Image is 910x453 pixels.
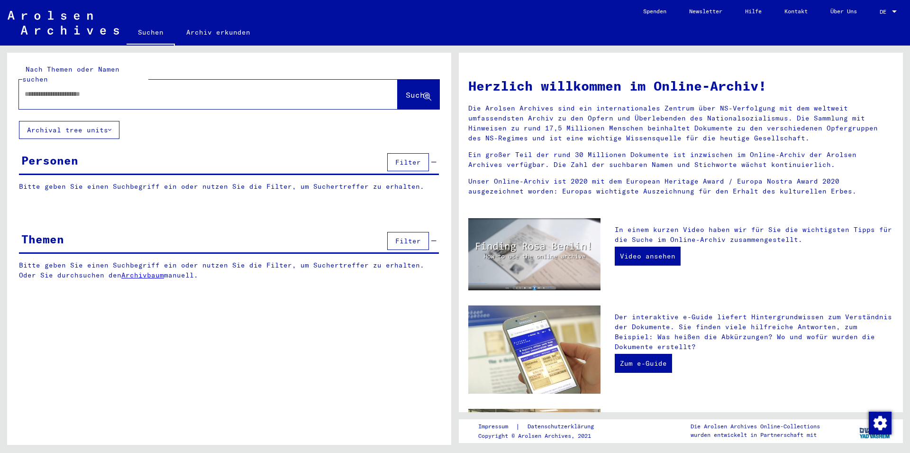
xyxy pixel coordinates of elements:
p: Die Arolsen Archives sind ein internationales Zentrum über NS-Verfolgung mit dem weltweit umfasse... [468,103,893,143]
a: Impressum [478,422,516,432]
p: wurden entwickelt in Partnerschaft mit [691,431,820,439]
div: Themen [21,231,64,248]
p: Der interaktive e-Guide liefert Hintergrundwissen zum Verständnis der Dokumente. Sie finden viele... [615,312,893,352]
img: video.jpg [468,218,601,290]
div: Personen [21,152,78,169]
a: Datenschutzerklärung [520,422,605,432]
button: Archival tree units [19,121,119,139]
p: In einem kurzen Video haben wir für Sie die wichtigsten Tipps für die Suche im Online-Archiv zusa... [615,225,893,245]
img: yv_logo.png [857,419,893,443]
p: Copyright © Arolsen Archives, 2021 [478,432,605,440]
p: Bitte geben Sie einen Suchbegriff ein oder nutzen Sie die Filter, um Suchertreffer zu erhalten. O... [19,260,439,280]
a: Video ansehen [615,247,681,266]
span: Suche [406,90,429,100]
a: Archiv erkunden [175,21,262,44]
p: Ein großer Teil der rund 30 Millionen Dokumente ist inzwischen im Online-Archiv der Arolsen Archi... [468,150,893,170]
span: Filter [395,237,421,245]
a: Archivbaum [121,271,164,279]
button: Filter [387,232,429,250]
img: Zustimmung ändern [869,412,892,435]
p: Die Arolsen Archives Online-Collections [691,422,820,431]
button: Suche [398,80,439,109]
a: Zum e-Guide [615,354,672,373]
img: eguide.jpg [468,305,601,394]
h1: Herzlich willkommen im Online-Archiv! [468,76,893,96]
img: Arolsen_neg.svg [8,11,119,35]
span: Filter [395,158,421,166]
span: DE [880,9,890,15]
button: Filter [387,153,429,171]
a: Suchen [127,21,175,46]
p: Unser Online-Archiv ist 2020 mit dem European Heritage Award / Europa Nostra Award 2020 ausgezeic... [468,176,893,196]
p: Bitte geben Sie einen Suchbegriff ein oder nutzen Sie die Filter, um Suchertreffer zu erhalten. [19,182,439,192]
div: | [478,422,605,432]
mat-label: Nach Themen oder Namen suchen [22,65,119,83]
